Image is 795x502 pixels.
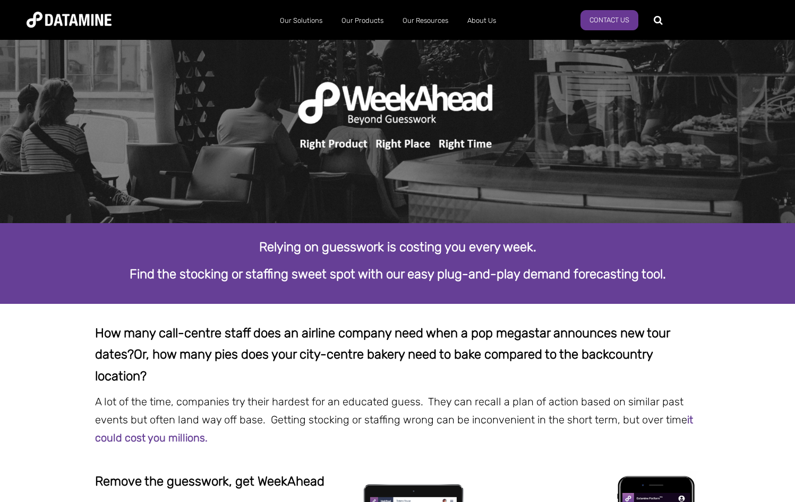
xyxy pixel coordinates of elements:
[95,413,693,444] strong: it could cost you millions.
[393,7,458,35] a: Our Resources
[270,7,332,35] a: Our Solutions
[95,326,670,362] span: How many call-centre staff does an airline company need when a pop megastar announces new tour da...
[27,12,112,28] img: Datamine
[95,471,338,492] p: Remove the guesswork, get WeekAhead
[130,267,666,282] strong: Find the stocking or staffing sweet spot with our easy plug-and-play demand forecasting tool.
[95,347,653,384] span: Or, how many pies does your city-centre bakery need to bake compared to the backcountry location?
[259,240,536,254] strong: Relying on guesswork is costing you every week.
[458,7,506,35] a: About Us
[332,7,393,35] a: Our Products
[95,395,693,444] span: A lot of the time, companies try their hardest for an educated guess. They can recall a plan of a...
[580,10,638,30] a: Contact us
